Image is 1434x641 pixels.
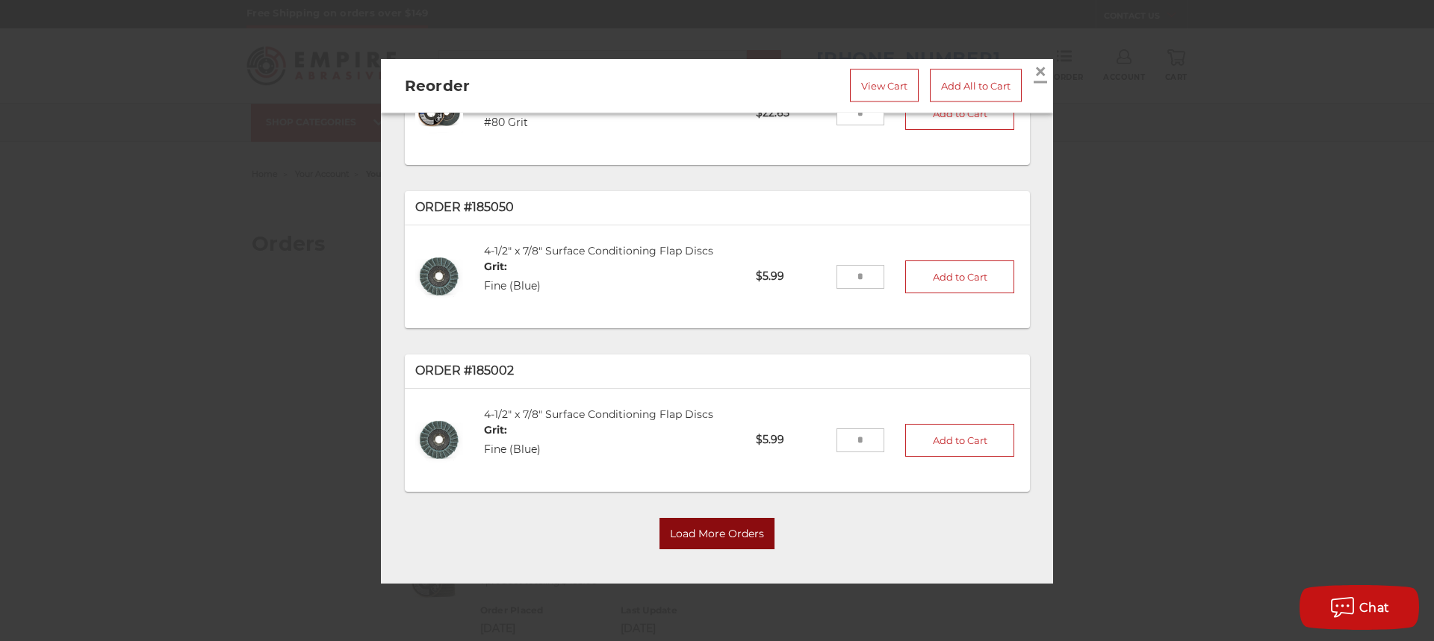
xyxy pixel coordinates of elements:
[484,116,578,131] dd: #80 Grit
[905,424,1014,457] button: Add to Cart
[745,422,836,459] p: $5.99
[1359,601,1390,615] span: Chat
[484,245,713,258] a: 4-1/2" x 7/8" Surface Conditioning Flap Discs
[405,74,651,96] h2: Reorder
[905,97,1014,130] button: Add to Cart
[415,199,1019,217] p: Order #185050
[1028,59,1052,83] a: Close
[745,96,836,132] p: $22.65
[1300,585,1419,630] button: Chat
[415,253,464,301] img: 4-1/2
[1034,56,1047,85] span: ×
[850,69,919,101] a: View Cart
[415,363,1019,381] p: Order #185002
[905,260,1014,293] button: Add to Cart
[484,279,541,295] dd: Fine (Blue)
[930,69,1022,101] a: Add All to Cart
[415,90,464,138] img: 4-1/2
[415,416,464,465] img: 4-1/2
[484,260,541,275] dt: Grit:
[745,259,836,296] p: $5.99
[484,423,541,439] dt: Grit:
[484,408,713,422] a: 4-1/2" x 7/8" Surface Conditioning Flap Discs
[659,518,775,549] button: Load More Orders
[484,443,541,458] dd: Fine (Blue)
